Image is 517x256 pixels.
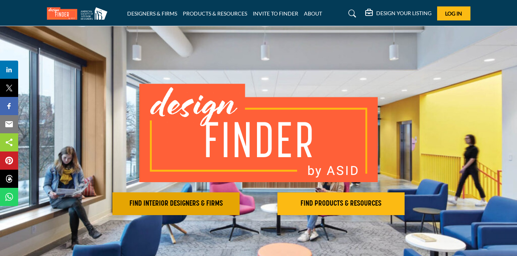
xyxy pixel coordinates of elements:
a: PRODUCTS & RESOURCES [183,10,247,17]
a: ABOUT [304,10,322,17]
div: DESIGN YOUR LISTING [365,9,431,18]
img: Site Logo [47,7,111,20]
button: FIND PRODUCTS & RESOURCES [277,192,405,215]
a: Search [341,8,361,20]
span: Log In [445,10,462,17]
h2: FIND INTERIOR DESIGNERS & FIRMS [115,199,237,208]
h2: FIND PRODUCTS & RESOURCES [280,199,402,208]
a: DESIGNERS & FIRMS [127,10,177,17]
button: Log In [437,6,470,20]
a: INVITE TO FINDER [253,10,298,17]
button: FIND INTERIOR DESIGNERS & FIRMS [112,192,240,215]
img: image [139,84,378,182]
h5: DESIGN YOUR LISTING [376,10,431,17]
